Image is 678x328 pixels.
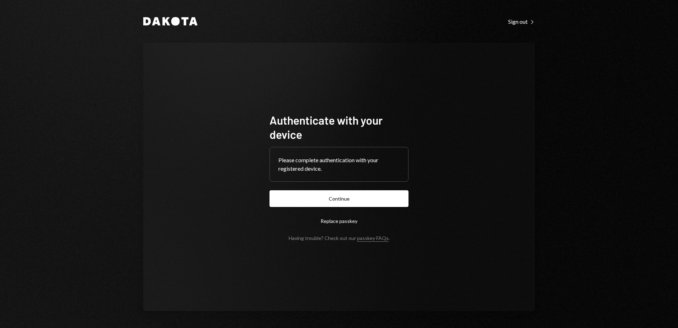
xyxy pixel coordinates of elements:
[508,18,535,25] div: Sign out
[357,235,389,242] a: passkey FAQs
[508,17,535,25] a: Sign out
[289,235,390,241] div: Having trouble? Check out our .
[269,190,409,207] button: Continue
[269,213,409,229] button: Replace passkey
[278,156,400,173] div: Please complete authentication with your registered device.
[269,113,409,141] h1: Authenticate with your device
